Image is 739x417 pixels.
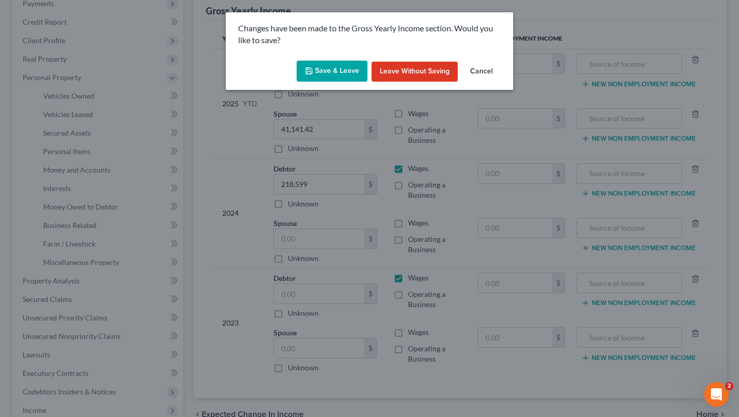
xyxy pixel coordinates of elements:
[297,61,367,82] button: Save & Leave
[372,62,458,82] button: Leave without Saving
[725,382,733,390] span: 2
[238,23,501,46] p: Changes have been made to the Gross Yearly Income section. Would you like to save?
[704,382,729,407] iframe: Intercom live chat
[462,62,501,82] button: Cancel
